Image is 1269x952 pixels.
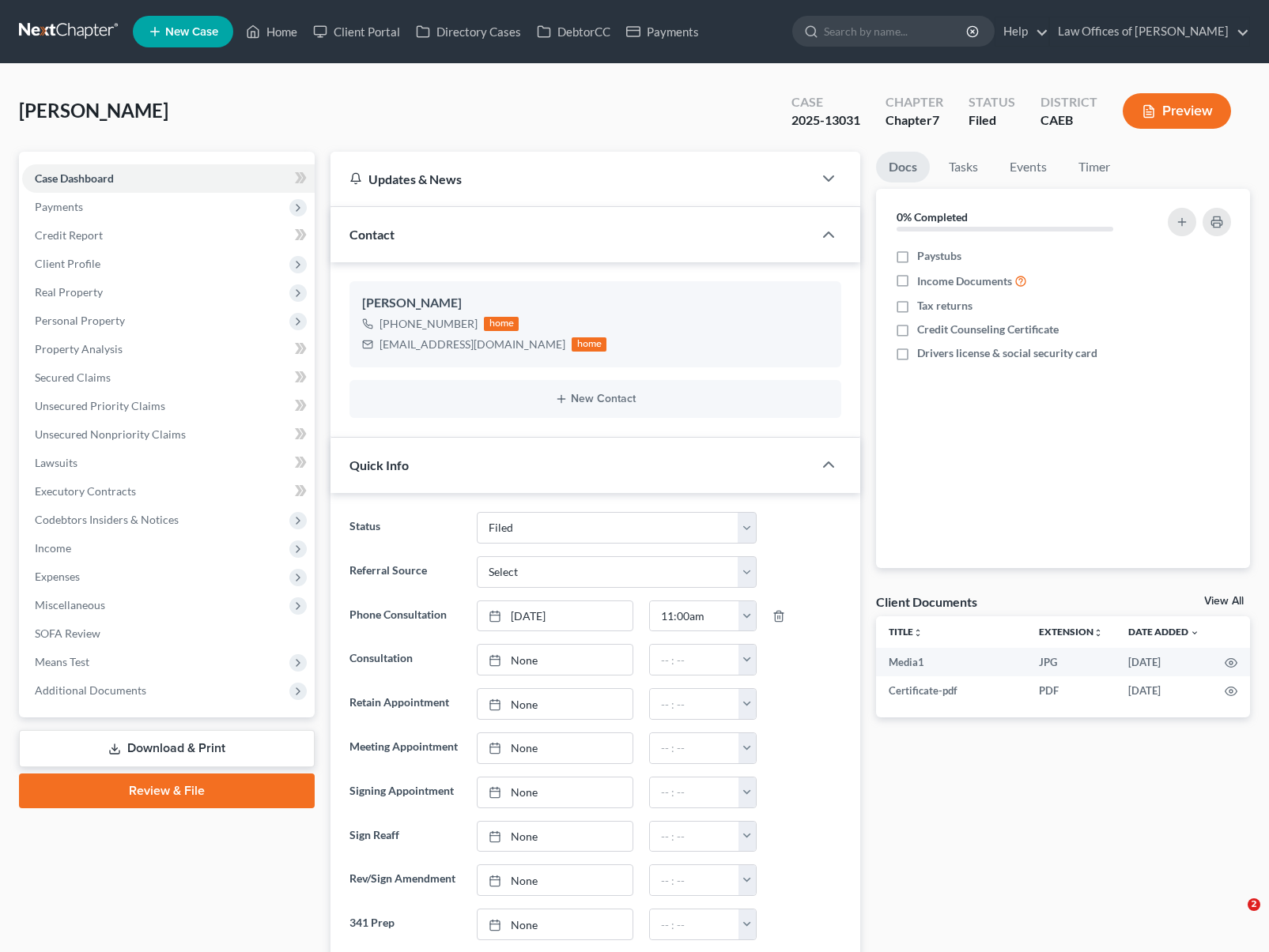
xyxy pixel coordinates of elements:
span: Unsecured Nonpriority Claims [35,427,186,441]
div: [PERSON_NAME] [362,294,829,313]
i: expand_more [1190,628,1199,638]
input: -- : -- [650,909,739,939]
div: Updates & News [349,171,794,187]
input: -- : -- [650,777,739,807]
div: 2025-13031 [791,111,860,130]
span: Property Analysis [35,342,123,356]
td: [DATE] [1116,648,1212,676]
span: Case Dashboard [35,171,114,185]
a: Law Offices of [PERSON_NAME] [1050,17,1249,46]
div: District [1041,93,1097,111]
label: Phone Consultation [342,600,468,632]
td: Certificate-pdf [876,676,1026,705]
span: Credit Report [35,228,103,242]
span: Lawsuits [35,456,77,469]
span: SOFA Review [35,627,100,640]
span: Real Property [35,285,103,299]
a: [DATE] [478,601,633,631]
span: Quick Info [349,457,409,472]
a: Docs [876,152,930,182]
div: home [484,317,519,331]
button: New Contact [362,393,829,405]
div: Chapter [886,93,943,111]
i: unfold_more [913,628,923,638]
td: [DATE] [1116,676,1212,705]
a: None [478,777,633,807]
label: Signing Appointment [342,777,468,808]
a: Case Dashboard [22,164,315,193]
iframe: Intercom live chat [1215,898,1253,936]
label: Sign Reaff [342,821,468,852]
a: Review & File [19,773,315,808]
a: Credit Report [22,221,315,250]
a: Home [238,17,305,46]
a: Download & Print [19,730,315,767]
i: unfold_more [1093,628,1103,638]
a: Titleunfold_more [889,626,923,638]
input: Search by name... [824,17,969,46]
div: [EMAIL_ADDRESS][DOMAIN_NAME] [380,337,565,352]
span: Executory Contracts [35,484,136,498]
a: Directory Cases [408,17,529,46]
label: Referral Source [342,556,468,588]
a: Client Portal [305,17,408,46]
a: None [478,822,633,852]
a: Lawsuits [22,449,315,477]
a: View All [1204,596,1244,607]
div: Case [791,93,860,111]
label: 341 Prep [342,909,468,940]
a: Secured Claims [22,363,315,392]
span: 2 [1248,898,1260,911]
div: Client Documents [876,593,977,610]
a: Unsecured Priority Claims [22,392,315,420]
a: None [478,909,633,939]
input: -- : -- [650,865,739,895]
a: SOFA Review [22,619,315,648]
label: Rev/Sign Amendment [342,864,468,896]
a: Extensionunfold_more [1039,626,1103,638]
span: Drivers license & social security card [917,345,1097,361]
label: Status [342,512,468,544]
input: -- : -- [650,645,739,675]
span: [PERSON_NAME] [19,99,168,122]
a: Help [995,17,1048,46]
a: Tasks [936,152,991,182]
button: Preview [1123,93,1231,129]
div: Filed [969,111,1015,130]
input: -- : -- [650,601,739,631]
a: Property Analysis [22,335,315,363]
span: Client Profile [35,257,100,270]
a: None [478,689,633,719]
a: None [478,865,633,895]
strong: 0% Completed [897,210,968,224]
span: Secured Claims [35,371,111,384]
div: home [572,337,606,352]
div: Chapter [886,111,943,130]
span: Income [35,541,71,555]
span: Means Test [35,655,89,668]
span: Personal Property [35,314,125,327]
input: -- : -- [650,733,739,763]
label: Consultation [342,644,468,675]
input: -- : -- [650,689,739,719]
td: Media1 [876,648,1026,676]
span: Additional Documents [35,683,146,697]
span: Expenses [35,570,80,583]
span: Paystubs [917,248,961,264]
a: None [478,733,633,763]
a: Payments [618,17,707,46]
span: Unsecured Priority Claims [35,399,165,412]
label: Meeting Appointment [342,732,468,764]
span: Tax returns [917,298,973,314]
td: JPG [1026,648,1116,676]
a: Unsecured Nonpriority Claims [22,420,315,449]
div: CAEB [1041,111,1097,130]
span: 7 [932,112,939,127]
label: Retain Appointment [342,688,468,720]
a: Events [997,152,1059,182]
a: DebtorCC [529,17,618,46]
span: Miscellaneous [35,598,105,611]
span: New Case [165,26,218,38]
div: Status [969,93,1015,111]
a: Executory Contracts [22,477,315,506]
